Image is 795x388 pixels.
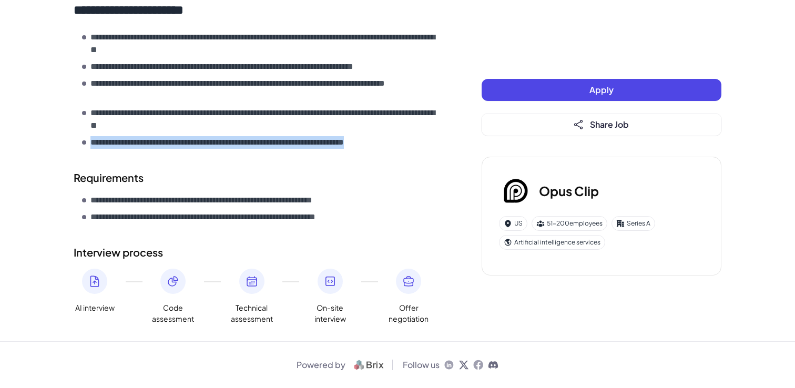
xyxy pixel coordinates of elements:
[499,174,533,208] img: Op
[539,181,599,200] h3: Opus Clip
[350,359,388,371] img: logo
[590,119,629,130] span: Share Job
[388,302,430,324] span: Offer negotiation
[74,244,440,260] h2: Interview process
[309,302,351,324] span: On-site interview
[152,302,194,324] span: Code assessment
[74,170,440,186] h2: Requirements
[297,359,345,371] span: Powered by
[499,235,605,250] div: Artificial intelligence services
[482,79,721,101] button: Apply
[611,216,655,231] div: Series A
[482,114,721,136] button: Share Job
[75,302,115,313] span: AI interview
[589,84,614,95] span: Apply
[403,359,440,371] span: Follow us
[532,216,607,231] div: 51-200 employees
[499,216,527,231] div: US
[231,302,273,324] span: Technical assessment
